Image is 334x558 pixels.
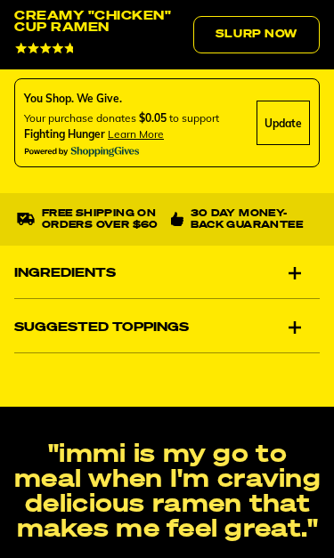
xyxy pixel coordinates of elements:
[24,128,105,142] span: Fighting Hunger
[24,92,248,108] div: You Shop. We Give.
[14,248,320,298] div: Ingredients
[12,442,323,542] p: "immi is my go to meal when I'm craving delicious ramen that makes me feel great."
[169,112,219,125] span: to support
[24,112,136,125] span: Your purchase donates
[191,208,318,231] p: 30 Day Money-Back Guarantee
[108,128,164,142] span: Learn more about donating
[14,11,193,34] div: Creamy "Chicken" Cup Ramen
[42,208,164,231] p: Free shipping on orders over $60
[193,16,320,53] a: Slurp Now
[24,147,140,158] img: Powered By ShoppingGives
[139,112,167,125] span: $0.05
[257,101,310,146] div: Update Cause Button
[83,44,137,55] span: 66 Reviews
[14,303,320,353] div: Suggested Toppings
